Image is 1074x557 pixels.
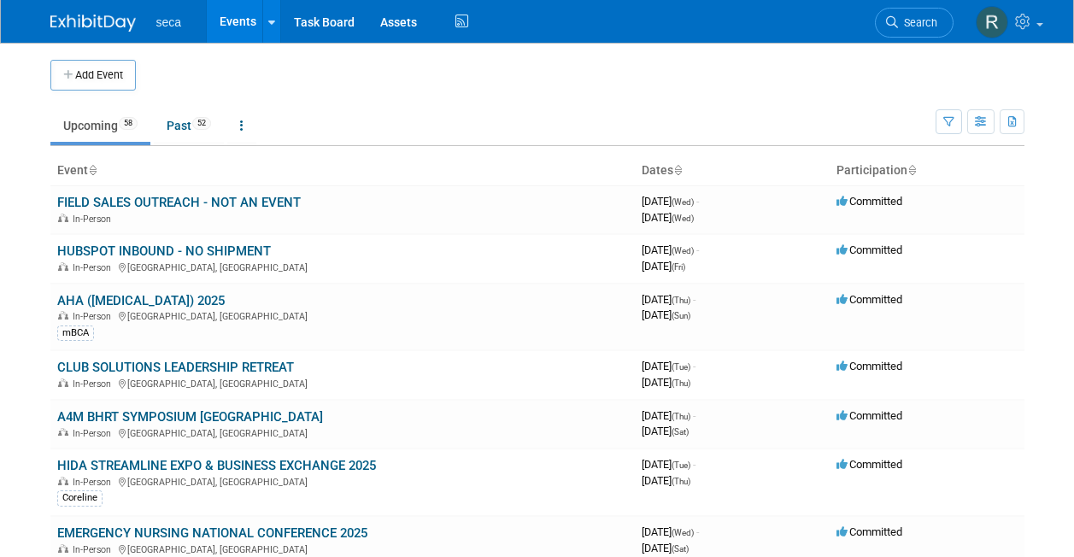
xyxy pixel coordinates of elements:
[672,460,690,470] span: (Tue)
[58,378,68,387] img: In-Person Event
[58,544,68,553] img: In-Person Event
[672,214,694,223] span: (Wed)
[672,197,694,207] span: (Wed)
[73,544,116,555] span: In-Person
[58,428,68,437] img: In-Person Event
[672,296,690,305] span: (Thu)
[696,195,699,208] span: -
[672,544,689,554] span: (Sat)
[642,542,689,554] span: [DATE]
[836,458,902,471] span: Committed
[642,376,690,389] span: [DATE]
[976,6,1008,38] img: Rachel Jordan
[57,325,94,341] div: mBCA
[58,311,68,320] img: In-Person Event
[836,195,902,208] span: Committed
[693,293,695,306] span: -
[156,15,182,29] span: seca
[642,525,699,538] span: [DATE]
[693,360,695,372] span: -
[696,525,699,538] span: -
[57,195,301,210] a: FIELD SALES OUTREACH - NOT AN EVENT
[642,195,699,208] span: [DATE]
[88,163,97,177] a: Sort by Event Name
[57,360,294,375] a: CLUB SOLUTIONS LEADERSHIP RETREAT
[898,16,937,29] span: Search
[119,117,138,130] span: 58
[57,308,628,322] div: [GEOGRAPHIC_DATA], [GEOGRAPHIC_DATA]
[672,246,694,255] span: (Wed)
[57,542,628,555] div: [GEOGRAPHIC_DATA], [GEOGRAPHIC_DATA]
[73,262,116,273] span: In-Person
[57,243,271,259] a: HUBSPOT INBOUND - NO SHIPMENT
[875,8,954,38] a: Search
[836,409,902,422] span: Committed
[57,525,367,541] a: EMERGENCY NURSING NATIONAL CONFERENCE 2025
[57,490,103,506] div: Coreline
[58,214,68,222] img: In-Person Event
[50,156,635,185] th: Event
[672,311,690,320] span: (Sun)
[642,260,685,273] span: [DATE]
[672,378,690,388] span: (Thu)
[642,211,694,224] span: [DATE]
[696,243,699,256] span: -
[57,458,376,473] a: HIDA STREAMLINE EXPO & BUSINESS EXCHANGE 2025
[73,428,116,439] span: In-Person
[693,409,695,422] span: -
[642,409,695,422] span: [DATE]
[830,156,1024,185] th: Participation
[693,458,695,471] span: -
[57,376,628,390] div: [GEOGRAPHIC_DATA], [GEOGRAPHIC_DATA]
[50,109,150,142] a: Upcoming58
[672,427,689,437] span: (Sat)
[907,163,916,177] a: Sort by Participation Type
[672,362,690,372] span: (Tue)
[57,293,225,308] a: AHA ([MEDICAL_DATA]) 2025
[50,15,136,32] img: ExhibitDay
[58,477,68,485] img: In-Person Event
[673,163,682,177] a: Sort by Start Date
[642,293,695,306] span: [DATE]
[642,425,689,437] span: [DATE]
[73,311,116,322] span: In-Person
[672,528,694,537] span: (Wed)
[73,477,116,488] span: In-Person
[73,214,116,225] span: In-Person
[57,260,628,273] div: [GEOGRAPHIC_DATA], [GEOGRAPHIC_DATA]
[73,378,116,390] span: In-Person
[57,409,323,425] a: A4M BHRT SYMPOSIUM [GEOGRAPHIC_DATA]
[642,308,690,321] span: [DATE]
[50,60,136,91] button: Add Event
[836,243,902,256] span: Committed
[642,243,699,256] span: [DATE]
[192,117,211,130] span: 52
[836,525,902,538] span: Committed
[836,360,902,372] span: Committed
[154,109,224,142] a: Past52
[642,474,690,487] span: [DATE]
[58,262,68,271] img: In-Person Event
[642,458,695,471] span: [DATE]
[672,477,690,486] span: (Thu)
[57,425,628,439] div: [GEOGRAPHIC_DATA], [GEOGRAPHIC_DATA]
[672,262,685,272] span: (Fri)
[642,360,695,372] span: [DATE]
[672,412,690,421] span: (Thu)
[635,156,830,185] th: Dates
[57,474,628,488] div: [GEOGRAPHIC_DATA], [GEOGRAPHIC_DATA]
[836,293,902,306] span: Committed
